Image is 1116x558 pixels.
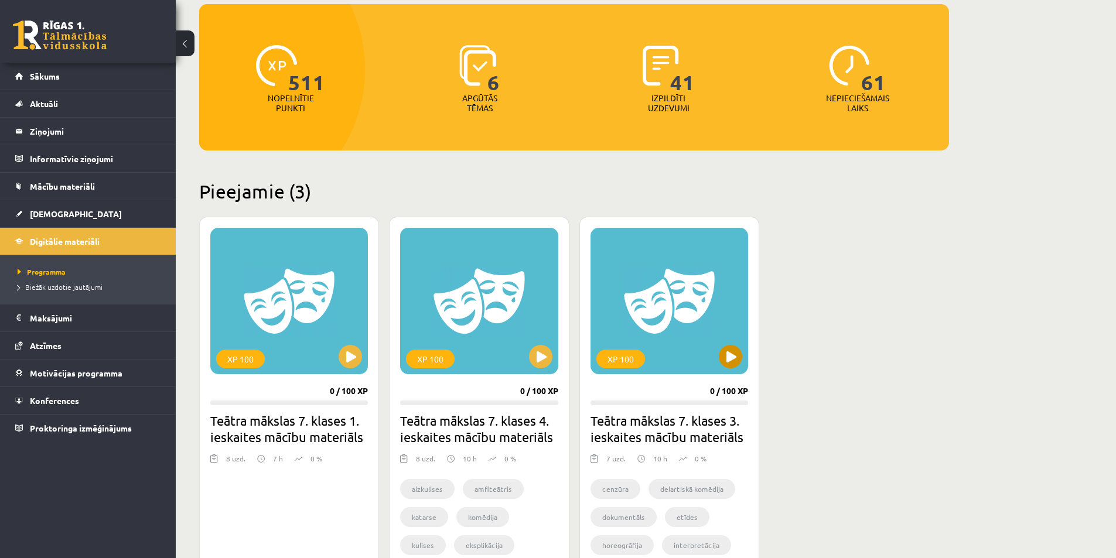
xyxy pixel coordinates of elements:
li: etīdes [665,507,709,527]
img: icon-xp-0682a9bc20223a9ccc6f5883a126b849a74cddfe5390d2b41b4391c66f2066e7.svg [256,45,297,86]
span: Digitālie materiāli [30,236,100,247]
p: 0 % [695,453,707,464]
span: Biežāk uzdotie jautājumi [18,282,103,292]
a: Mācību materiāli [15,173,161,200]
span: Aktuāli [30,98,58,109]
a: [DEMOGRAPHIC_DATA] [15,200,161,227]
div: 8 uzd. [416,453,435,471]
p: 10 h [463,453,477,464]
li: delartiskā komēdija [649,479,735,499]
li: dokumentāls [591,507,657,527]
a: Konferences [15,387,161,414]
span: Programma [18,267,66,276]
h2: Teātra mākslas 7. klases 1. ieskaites mācību materiāls [210,412,368,445]
span: 61 [861,45,886,93]
span: 41 [670,45,695,93]
li: interpretācija [662,535,731,555]
a: Rīgas 1. Tālmācības vidusskola [13,20,107,50]
p: 10 h [653,453,667,464]
a: Informatīvie ziņojumi [15,145,161,172]
a: Atzīmes [15,332,161,359]
li: cenzūra [591,479,640,499]
img: icon-completed-tasks-ad58ae20a441b2904462921112bc710f1caf180af7a3daa7317a5a94f2d26646.svg [643,45,679,86]
p: Nepieciešamais laiks [826,93,889,113]
div: XP 100 [216,350,265,368]
span: [DEMOGRAPHIC_DATA] [30,208,122,219]
span: 511 [288,45,325,93]
span: Sākums [30,71,60,81]
h2: Teātra mākslas 7. klases 3. ieskaites mācību materiāls [591,412,748,445]
span: Proktoringa izmēģinājums [30,423,132,433]
div: XP 100 [596,350,645,368]
li: amfiteātris [463,479,524,499]
a: Motivācijas programma [15,360,161,386]
p: Nopelnītie punkti [268,93,314,113]
p: Izpildīti uzdevumi [646,93,691,113]
legend: Ziņojumi [30,118,161,145]
li: aizkulises [400,479,455,499]
img: icon-learned-topics-4a711ccc23c960034f471b6e78daf4a3bad4a20eaf4de84257b87e66633f6470.svg [459,45,496,86]
li: eksplikācija [454,535,514,555]
p: 0 % [310,453,322,464]
p: Apgūtās tēmas [457,93,503,113]
a: Biežāk uzdotie jautājumi [18,282,164,292]
span: Atzīmes [30,340,62,351]
span: Motivācijas programma [30,368,122,378]
span: Mācību materiāli [30,181,95,191]
div: XP 100 [406,350,455,368]
a: Aktuāli [15,90,161,117]
span: Konferences [30,395,79,406]
legend: Informatīvie ziņojumi [30,145,161,172]
div: 7 uzd. [606,453,626,471]
legend: Maksājumi [30,304,161,331]
p: 7 h [273,453,283,464]
li: katarse [400,507,448,527]
div: 8 uzd. [226,453,245,471]
li: komēdija [456,507,509,527]
a: Digitālie materiāli [15,228,161,255]
span: 6 [487,45,500,93]
a: Programma [18,266,164,277]
li: horeogrāfija [591,535,654,555]
h2: Teātra mākslas 7. klases 4. ieskaites mācību materiāls [400,412,558,445]
li: kulises [400,535,446,555]
a: Maksājumi [15,304,161,331]
img: icon-clock-7be60019b62300814b6bd22b8e044499b485619524d84068768e800edab66f18.svg [829,45,870,86]
a: Proktoringa izmēģinājums [15,415,161,441]
a: Sākums [15,63,161,90]
p: 0 % [504,453,516,464]
h2: Pieejamie (3) [199,180,949,203]
a: Ziņojumi [15,118,161,145]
